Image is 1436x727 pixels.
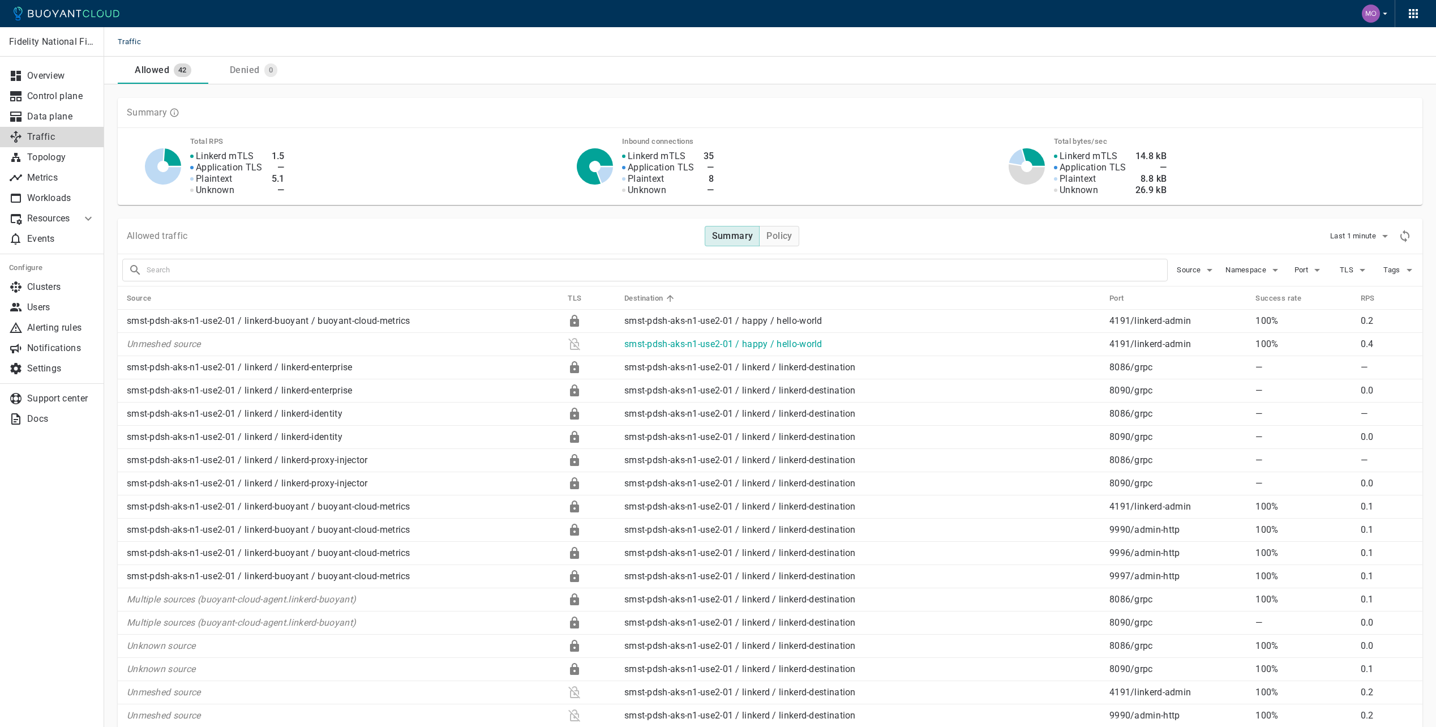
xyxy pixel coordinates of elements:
a: smst-pdsh-aks-n1-use2-01 / linkerd / linkerd-destination [624,710,856,721]
span: TLS [568,293,596,303]
span: TLS [1340,266,1356,275]
a: smst-pdsh-aks-n1-use2-01 / linkerd / linkerd-destination [624,478,856,489]
a: smst-pdsh-aks-n1-use2-01 / happy / hello-world [624,315,822,326]
p: Plaintext [628,173,665,185]
p: 4191 / linkerd-admin [1109,315,1246,327]
p: — [1361,408,1413,420]
p: — [1255,431,1351,443]
p: Plaintext [1060,173,1096,185]
div: Plaintext [568,337,581,351]
div: Denied [225,60,259,76]
p: Notifications [27,343,95,354]
p: Multiple sources (buoyant-cloud-agent.linkerd-buoyant) [127,617,559,628]
a: smst-pdsh-aks-n1-use2-01 / linkerd-buoyant / buoyant-cloud-metrics [127,548,410,558]
a: smst-pdsh-aks-n1-use2-01 / linkerd / linkerd-enterprise [127,385,353,396]
span: Destination [624,293,678,303]
h4: 5.1 [272,173,285,185]
h5: Source [127,294,151,303]
a: smst-pdsh-aks-n1-use2-01 / linkerd-buoyant / buoyant-cloud-metrics [127,524,410,535]
p: Plaintext [196,173,233,185]
a: smst-pdsh-aks-n1-use2-01 / linkerd / linkerd-destination [624,524,856,535]
p: 0.0 [1361,431,1413,443]
p: 8090 / grpc [1109,617,1246,628]
p: 100% [1255,339,1351,350]
p: Unknown source [127,640,559,652]
p: Application TLS [196,162,263,173]
button: Policy [759,226,799,246]
a: smst-pdsh-aks-n1-use2-01 / linkerd / linkerd-identity [127,431,342,442]
span: Traffic [118,27,155,57]
p: — [1255,617,1351,628]
img: Mohamed Fouly [1362,5,1380,23]
p: — [1255,455,1351,466]
h5: RPS [1361,294,1375,303]
p: 4191 / linkerd-admin [1109,339,1246,350]
p: 4191 / linkerd-admin [1109,687,1246,698]
p: Application TLS [628,162,695,173]
p: Events [27,233,95,245]
a: smst-pdsh-aks-n1-use2-01 / linkerd / linkerd-destination [624,640,856,651]
p: Data plane [27,111,95,122]
a: smst-pdsh-aks-n1-use2-01 / linkerd-buoyant / buoyant-cloud-metrics [127,315,410,326]
h4: — [272,185,285,196]
p: — [1255,362,1351,373]
p: 8090 / grpc [1109,664,1246,675]
span: Namespace [1225,266,1268,275]
p: 100% [1255,664,1351,675]
span: Tags [1383,266,1402,275]
button: Summary [705,226,760,246]
p: 0.0 [1361,617,1413,628]
a: smst-pdsh-aks-n1-use2-01 / linkerd / linkerd-destination [624,501,856,512]
p: 100% [1255,594,1351,605]
p: Settings [27,363,95,374]
p: 0.0 [1361,478,1413,489]
p: Unmeshed source [127,687,559,698]
p: — [1255,408,1351,420]
p: — [1361,455,1413,466]
p: 0.1 [1361,501,1413,512]
h5: Port [1109,294,1124,303]
p: Unknown [628,185,666,196]
p: 0.0 [1361,640,1413,652]
p: Summary [127,107,167,118]
p: 100% [1255,710,1351,721]
h4: 26.9 kB [1135,185,1167,196]
a: smst-pdsh-aks-n1-use2-01 / linkerd / linkerd-identity [127,408,342,419]
p: — [1255,478,1351,489]
p: 100% [1255,548,1351,559]
p: Workloads [27,193,95,204]
p: 100% [1255,571,1351,582]
input: Search [147,262,1167,278]
a: smst-pdsh-aks-n1-use2-01 / linkerd / linkerd-destination [624,548,856,558]
p: 0.0 [1361,385,1413,396]
p: Unknown [1060,185,1098,196]
p: 9990 / admin-http [1109,710,1246,721]
h4: 8 [704,173,714,185]
h4: — [272,162,285,173]
div: Linkerd mTLS [568,662,581,676]
p: Allowed traffic [127,230,188,242]
h4: 1.5 [272,151,285,162]
h4: 14.8 kB [1135,151,1167,162]
p: Users [27,302,95,313]
p: 4191 / linkerd-admin [1109,501,1246,512]
button: Port [1291,262,1327,279]
div: Plaintext [568,709,581,722]
span: Port [1294,266,1310,275]
h5: Destination [624,294,663,303]
p: Resources [27,213,72,224]
div: Linkerd mTLS [568,639,581,653]
p: Clusters [27,281,95,293]
a: smst-pdsh-aks-n1-use2-01 / linkerd / linkerd-destination [624,362,856,373]
a: smst-pdsh-aks-n1-use2-01 / linkerd / linkerd-destination [624,664,856,674]
p: 100% [1255,524,1351,536]
button: Last 1 minute [1330,228,1392,245]
p: 0.2 [1361,710,1413,721]
p: Unmeshed source [127,710,559,721]
div: Allowed [130,60,169,76]
span: Port [1109,293,1139,303]
div: Plaintext [568,686,581,699]
span: 0 [264,66,277,75]
p: 9990 / admin-http [1109,524,1246,536]
p: 0.1 [1361,571,1413,582]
